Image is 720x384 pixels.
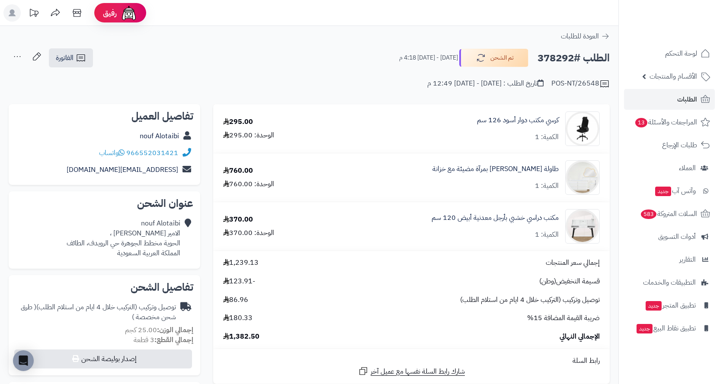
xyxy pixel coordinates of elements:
span: طلبات الإرجاع [662,139,697,151]
a: التقارير [624,249,715,270]
span: -123.91 [223,276,255,286]
span: الطلبات [677,93,697,105]
span: تطبيق نقاط البيع [636,322,696,334]
strong: إجمالي القطع: [154,335,193,345]
small: [DATE] - [DATE] 4:18 م [399,54,458,62]
img: logo-2.png [661,16,712,34]
span: 13 [635,117,648,127]
span: العملاء [679,162,696,174]
div: رابط السلة [217,356,606,366]
div: تاريخ الطلب : [DATE] - [DATE] 12:49 م [427,79,544,89]
a: كرسي مكتب دوار أسود 126 سم [477,115,559,125]
strong: إجمالي الوزن: [157,325,193,335]
a: تحديثات المنصة [23,4,45,24]
a: تطبيق المتجرجديد [624,295,715,316]
span: ضريبة القيمة المضافة 15% [527,313,600,323]
span: إجمالي سعر المنتجات [546,258,600,268]
a: طلبات الإرجاع [624,135,715,156]
div: POS-NT/26548 [551,79,610,89]
span: التقارير [679,254,696,266]
span: رفيق [103,8,117,18]
button: إصدار بوليصة الشحن [14,349,192,368]
span: العودة للطلبات [561,31,599,41]
span: 583 [640,209,657,219]
h2: عنوان الشحن [16,198,193,209]
span: السلات المتروكة [640,208,697,220]
span: 86.96 [223,295,248,305]
div: 295.00 [223,117,253,127]
div: 760.00 [223,166,253,176]
span: أدوات التسويق [658,231,696,243]
div: الكمية: 1 [535,132,559,142]
span: جديد [637,324,653,333]
div: الكمية: 1 [535,230,559,240]
button: تم الشحن [459,49,528,67]
a: طاولة [PERSON_NAME] بمرآة مضيئة مع خزانة [432,164,559,174]
div: الوحدة: 370.00 [223,228,274,238]
span: 1,382.50 [223,332,259,342]
a: شارك رابط السلة نفسها مع عميل آخر [358,366,465,377]
a: nouf Alotaibi [140,131,179,141]
a: أدوات التسويق [624,226,715,247]
span: جديد [655,187,671,196]
span: ( طرق شحن مخصصة ) [21,302,176,322]
a: الطلبات [624,89,715,110]
div: nouf Alotaibi الامير [PERSON_NAME] ، الحوية مخطط الجوهرة حي الرويدف، الطائف المملكة العربية السعودية [67,219,180,258]
a: لوحة التحكم [624,43,715,64]
span: الأقسام والمنتجات [650,70,697,83]
a: السلات المتروكة583 [624,203,715,224]
a: 966552031421 [126,148,178,158]
div: الوحدة: 295.00 [223,130,274,140]
span: التطبيقات والخدمات [643,276,696,289]
a: [EMAIL_ADDRESS][DOMAIN_NAME] [67,165,178,175]
h2: تفاصيل العميل [16,111,193,121]
span: المراجعات والأسئلة [634,116,697,128]
div: الكمية: 1 [535,181,559,191]
span: شارك رابط السلة نفسها مع عميل آخر [371,367,465,377]
span: الفاتورة [56,53,74,63]
img: 1755518062-1-90x90.jpg [566,209,599,244]
h2: تفاصيل الشحن [16,282,193,292]
span: 1,239.13 [223,258,259,268]
span: وآتس آب [654,185,696,197]
a: العودة للطلبات [561,31,610,41]
img: 1753514452-1-90x90.jpg [566,160,599,195]
div: الوحدة: 760.00 [223,179,274,189]
a: العملاء [624,158,715,178]
a: المراجعات والأسئلة13 [624,112,715,133]
a: واتساب [99,148,125,158]
span: لوحة التحكم [665,48,697,60]
div: Open Intercom Messenger [13,350,34,371]
a: مكتب دراسي خشبي بأرجل معدنية أبيض 120 سم [432,213,559,223]
div: 370.00 [223,215,253,225]
img: ai-face.png [120,4,138,22]
a: وآتس آبجديد [624,181,715,201]
a: التطبيقات والخدمات [624,272,715,293]
a: الفاتورة [49,48,93,67]
small: 25.00 كجم [125,325,193,335]
small: 3 قطعة [134,335,193,345]
span: الإجمالي النهائي [560,332,600,342]
span: قسيمة التخفيض(وطن) [539,276,600,286]
span: تطبيق المتجر [645,299,696,311]
span: 180.33 [223,313,253,323]
span: توصيل وتركيب (التركيب خلال 4 ايام من استلام الطلب) [460,295,600,305]
h2: الطلب #378292 [538,49,610,67]
div: توصيل وتركيب (التركيب خلال 4 ايام من استلام الطلب) [16,302,176,322]
span: جديد [646,301,662,311]
a: تطبيق نقاط البيعجديد [624,318,715,339]
img: 1728834012-110102090200-90x90.jpg [566,111,599,146]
